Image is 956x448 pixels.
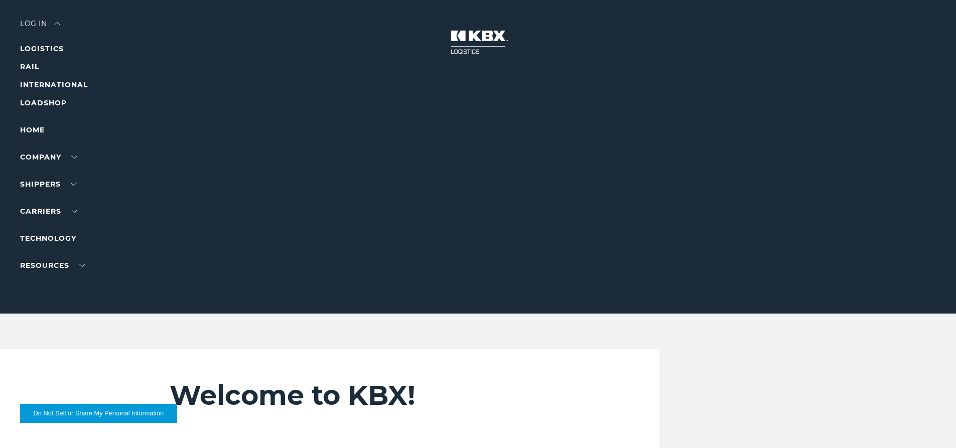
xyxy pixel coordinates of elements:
[20,62,39,71] a: RAIL
[20,80,88,89] a: INTERNATIONAL
[54,22,60,25] img: arrow
[441,20,516,64] img: kbx logo
[170,379,600,412] h2: Welcome to KBX!
[20,180,77,189] a: SHIPPERS
[20,125,45,134] a: Home
[20,98,67,107] a: LOADSHOP
[20,404,177,423] button: Do Not Sell or Share My Personal Information
[20,153,77,162] a: Company
[20,207,77,216] a: Carriers
[20,261,85,270] a: RESOURCES
[20,20,60,35] div: Log in
[20,44,64,53] a: LOGISTICS
[20,234,76,243] a: Technology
